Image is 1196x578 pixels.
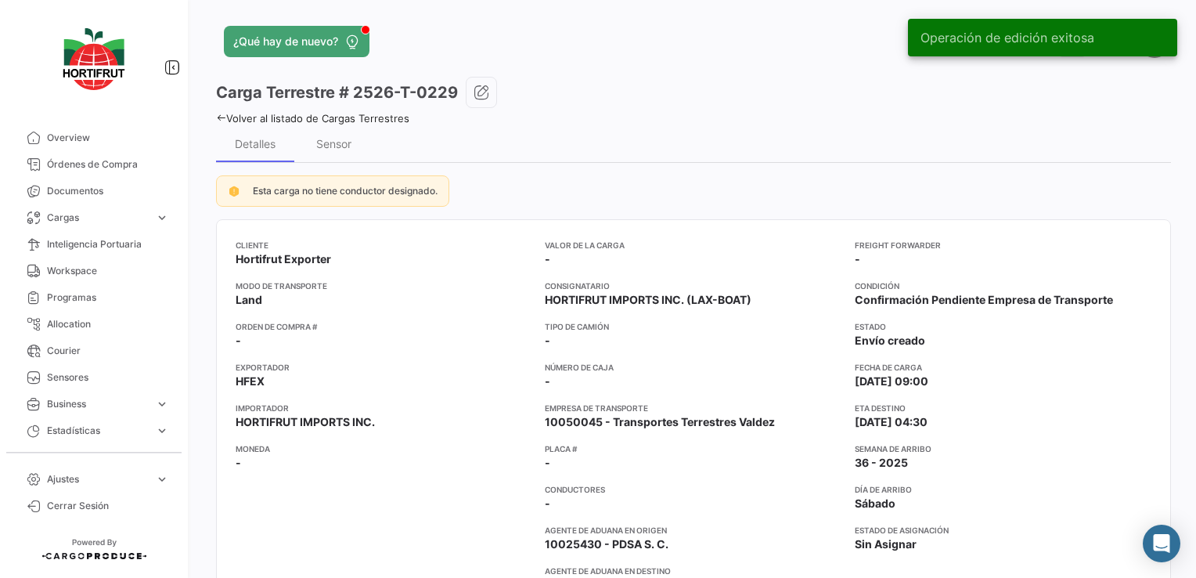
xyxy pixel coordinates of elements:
[47,264,169,278] span: Workspace
[855,402,1151,414] app-card-info-title: ETA Destino
[233,34,338,49] span: ¿Qué hay de nuevo?
[47,157,169,172] span: Órdenes de Compra
[13,258,175,284] a: Workspace
[855,320,1151,333] app-card-info-title: Estado
[855,251,860,267] span: -
[545,443,841,455] app-card-info-title: Placa #
[216,112,409,125] a: Volver al listado de Cargas Terrestres
[236,414,375,430] span: HORTIFRUT IMPORTS INC.
[236,333,241,349] span: -
[236,374,265,389] span: HFEX
[545,239,841,251] app-card-info-title: Valor de la Carga
[13,311,175,338] a: Allocation
[855,536,917,552] span: Sin Asignar
[13,125,175,151] a: Overview
[236,280,532,292] app-card-info-title: Modo de Transporte
[855,496,895,511] span: Sábado
[545,280,841,292] app-card-info-title: Consignatario
[236,292,262,308] span: Land
[47,184,169,198] span: Documentos
[47,317,169,331] span: Allocation
[545,455,550,471] span: -
[155,472,169,486] span: expand_more
[545,496,550,511] span: -
[545,333,550,349] span: -
[1143,525,1180,562] div: Abrir Intercom Messenger
[216,81,458,103] h3: Carga Terrestre # 2526-T-0229
[236,251,331,267] span: Hortifrut Exporter
[155,397,169,411] span: expand_more
[236,455,241,471] span: -
[47,131,169,145] span: Overview
[545,402,841,414] app-card-info-title: Empresa de Transporte
[13,364,175,391] a: Sensores
[13,178,175,204] a: Documentos
[236,239,532,251] app-card-info-title: Cliente
[13,151,175,178] a: Órdenes de Compra
[47,499,169,513] span: Cerrar Sesión
[855,292,1113,308] span: Confirmación Pendiente Empresa de Transporte
[155,424,169,438] span: expand_more
[545,483,841,496] app-card-info-title: Conductores
[47,424,149,438] span: Estadísticas
[236,320,532,333] app-card-info-title: Orden de Compra #
[855,443,1151,455] app-card-info-title: Semana de Arribo
[855,483,1151,496] app-card-info-title: Día de Arribo
[545,292,751,308] span: HORTIFRUT IMPORTS INC. (LAX-BOAT)
[224,26,369,57] button: ¿Qué hay de nuevo?
[855,374,928,389] span: [DATE] 09:00
[236,443,532,455] app-card-info-title: Moneda
[855,333,925,349] span: Envío creado
[545,565,841,577] app-card-info-title: Agente de Aduana en Destino
[545,320,841,333] app-card-info-title: Tipo de Camión
[47,397,149,411] span: Business
[855,239,1151,251] app-card-info-title: Freight Forwarder
[13,231,175,258] a: Inteligencia Portuaria
[855,524,1151,536] app-card-info-title: Estado de Asignación
[545,361,841,374] app-card-info-title: Número de Caja
[545,251,550,267] span: -
[545,414,775,430] span: 10050045 - Transportes Terrestres Valdez
[545,524,841,536] app-card-info-title: Agente de Aduana en Origen
[235,137,276,150] div: Detalles
[236,402,532,414] app-card-info-title: Importador
[47,211,149,225] span: Cargas
[855,361,1151,374] app-card-info-title: Fecha de carga
[47,237,169,251] span: Inteligencia Portuaria
[236,361,532,374] app-card-info-title: Exportador
[47,344,169,358] span: Courier
[155,211,169,225] span: expand_more
[545,536,668,552] span: 10025430 - PDSA S. C.
[855,455,908,471] span: 36 - 2025
[47,291,169,305] span: Programas
[253,185,438,197] span: Esta carga no tiene conductor designado.
[545,374,550,389] span: -
[47,472,149,486] span: Ajustes
[55,19,133,99] img: logo-hortifrut.svg
[316,137,351,150] div: Sensor
[855,280,1151,292] app-card-info-title: Condición
[13,338,175,364] a: Courier
[13,284,175,311] a: Programas
[920,30,1094,45] span: Operación de edición exitosa
[47,370,169,385] span: Sensores
[855,414,928,430] span: [DATE] 04:30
